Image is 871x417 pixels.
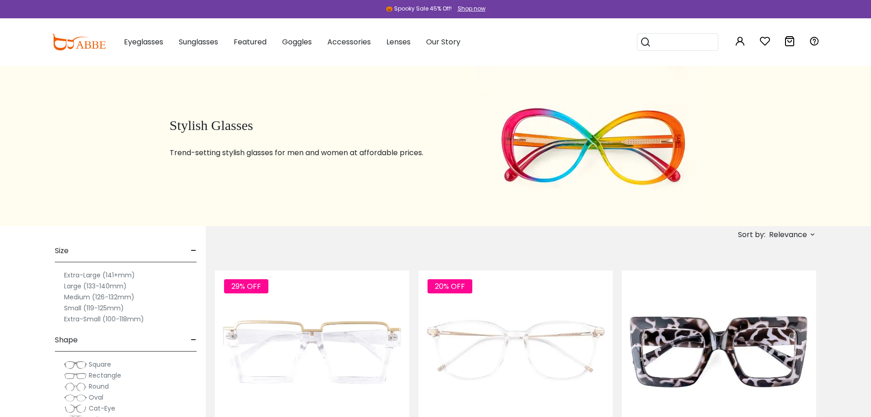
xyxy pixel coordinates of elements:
[769,227,807,243] span: Relevance
[170,147,454,158] p: Trend-setting stylish glasses for men and women at affordable prices.
[89,360,111,369] span: Square
[64,270,135,281] label: Extra-Large (141+mm)
[64,303,124,314] label: Small (119-125mm)
[89,371,121,380] span: Rectangle
[191,240,197,262] span: -
[89,404,115,413] span: Cat-Eye
[52,34,106,50] img: abbeglasses.com
[170,117,454,134] h1: Stylish Glasses
[327,37,371,47] span: Accessories
[224,279,268,293] span: 29% OFF
[64,281,127,292] label: Large (133-140mm)
[64,371,87,380] img: Rectangle.png
[179,37,218,47] span: Sunglasses
[738,229,765,240] span: Sort by:
[89,393,103,402] span: Oval
[89,382,109,391] span: Round
[386,5,452,13] div: 🎃 Spooky Sale 45% Off!
[64,382,87,391] img: Round.png
[191,329,197,351] span: -
[386,37,411,47] span: Lenses
[476,66,709,226] img: stylish glasses
[458,5,486,13] div: Shop now
[426,37,460,47] span: Our Story
[234,37,267,47] span: Featured
[55,329,78,351] span: Shape
[64,292,134,303] label: Medium (126-132mm)
[427,279,472,293] span: 20% OFF
[64,393,87,402] img: Oval.png
[64,314,144,325] label: Extra-Small (100-118mm)
[64,404,87,413] img: Cat-Eye.png
[64,360,87,369] img: Square.png
[55,240,69,262] span: Size
[124,37,163,47] span: Eyeglasses
[282,37,312,47] span: Goggles
[453,5,486,12] a: Shop now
